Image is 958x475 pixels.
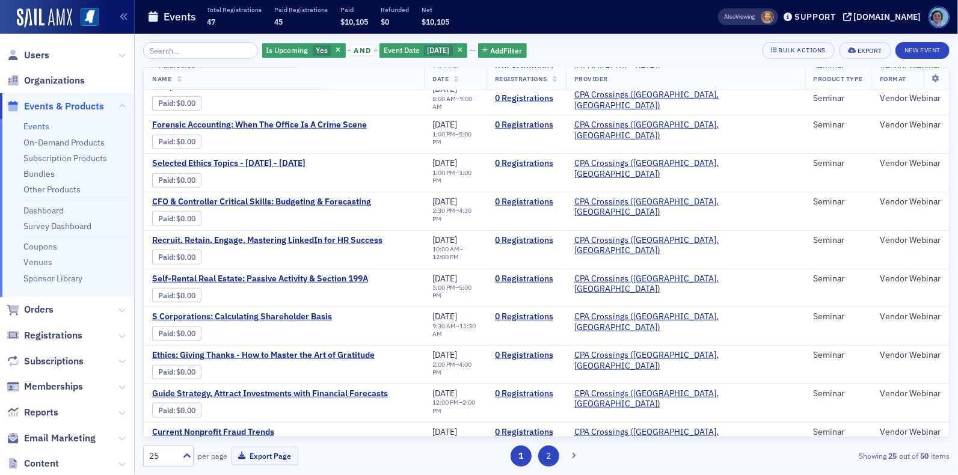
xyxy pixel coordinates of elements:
[880,235,941,246] div: Vendor Webinar
[158,137,177,146] span: :
[23,205,64,216] a: Dashboard
[7,49,49,62] a: Users
[23,168,55,179] a: Bundles
[340,5,368,14] p: Paid
[432,245,459,253] time: 10:00 AM
[24,303,54,316] span: Orders
[177,176,196,185] span: $0.00
[495,120,557,130] a: 0 Registrations
[177,137,196,146] span: $0.00
[432,94,456,103] time: 8:00 AM
[574,350,797,371] a: CPA Crossings ([GEOGRAPHIC_DATA], [GEOGRAPHIC_DATA])
[152,365,201,379] div: Paid: 0 - $0
[495,158,557,169] a: 0 Registrations
[158,329,173,338] a: Paid
[880,427,941,438] div: Vendor Webinar
[158,176,177,185] span: :
[23,121,49,132] a: Events
[432,206,471,222] time: 4:30 PM
[432,119,457,130] span: [DATE]
[895,42,950,59] button: New Event
[880,274,941,284] div: Vendor Webinar
[152,211,201,225] div: Paid: 0 - $0
[432,283,471,299] time: 5:00 PM
[574,388,797,409] a: CPA Crossings ([GEOGRAPHIC_DATA], [GEOGRAPHIC_DATA])
[351,46,374,55] span: and
[495,311,557,322] a: 0 Registrations
[152,235,382,246] span: Recruit. Retain. Engage. Mastering LinkedIn for HR Success
[574,427,797,448] a: CPA Crossings ([GEOGRAPHIC_DATA], [GEOGRAPHIC_DATA])
[17,8,72,28] img: SailAMX
[814,274,863,284] div: Seminar
[880,197,941,207] div: Vendor Webinar
[432,273,457,284] span: [DATE]
[158,99,177,108] span: :
[348,46,378,55] button: and
[432,245,478,261] div: –
[854,11,921,22] div: [DOMAIN_NAME]
[381,5,409,14] p: Refunded
[432,283,455,292] time: 3:00 PM
[432,206,455,215] time: 2:30 PM
[158,214,173,223] a: Paid
[880,120,941,130] div: Vendor Webinar
[495,274,557,284] a: 0 Registrations
[158,253,173,262] a: Paid
[495,350,557,361] a: 0 Registrations
[432,75,449,83] span: Date
[432,234,457,245] span: [DATE]
[379,43,467,58] div: 9/18/2025
[432,168,471,185] time: 3:00 PM
[432,95,478,111] div: –
[7,432,96,445] a: Email Marketing
[152,75,171,83] span: Name
[7,406,58,419] a: Reports
[24,329,82,342] span: Registrations
[929,7,950,28] span: Profile
[814,197,863,207] div: Seminar
[177,367,196,376] span: $0.00
[886,450,899,461] strong: 25
[152,173,201,188] div: Paid: 0 - $0
[152,288,201,302] div: Paid: 0 - $0
[432,207,478,222] div: –
[207,5,262,14] p: Total Registrations
[340,17,368,26] span: $10,105
[158,137,173,146] a: Paid
[779,47,826,54] div: Bulk Actions
[574,90,797,111] span: CPA Crossings (Rochester, MI)
[432,311,457,322] span: [DATE]
[152,135,201,149] div: Paid: 0 - $0
[762,42,835,59] button: Bulk Actions
[495,235,557,246] a: 0 Registrations
[152,250,201,264] div: Paid: 0 - $0
[574,311,797,332] span: CPA Crossings (Rochester, MI)
[843,13,926,21] button: [DOMAIN_NAME]
[23,241,57,252] a: Coupons
[24,49,49,62] span: Users
[7,74,85,87] a: Organizations
[262,43,346,58] div: Yes
[814,75,863,83] span: Product Type
[432,322,478,338] div: –
[574,120,797,141] a: CPA Crossings ([GEOGRAPHIC_DATA], [GEOGRAPHIC_DATA])
[7,457,59,470] a: Content
[158,406,173,415] a: Paid
[316,45,328,55] span: Yes
[432,322,456,330] time: 9:30 AM
[725,13,736,20] div: Also
[24,457,59,470] span: Content
[880,75,906,83] span: Format
[432,349,457,360] span: [DATE]
[478,43,527,58] button: AddFilter
[152,311,354,322] span: S Corporations: Calculating Shareholder Basis
[152,388,388,399] a: Guide Strategy, Attract Investments with Financial Forecasts
[432,168,455,177] time: 1:00 PM
[381,17,389,26] span: $0
[149,450,176,462] div: 25
[432,253,459,261] time: 12:00 PM
[814,93,863,104] div: Seminar
[23,221,91,231] a: Survey Dashboard
[384,45,420,55] span: Event Date
[158,291,177,300] span: :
